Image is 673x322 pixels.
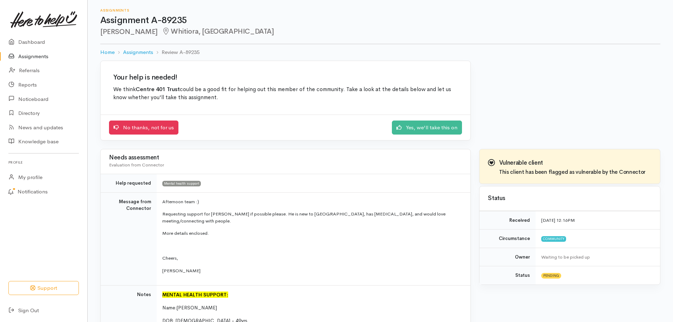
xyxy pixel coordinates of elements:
[101,174,157,193] td: Help requested
[541,254,652,261] div: Waiting to be picked up
[136,86,180,93] b: Centre 401 Trust
[162,198,462,205] p: Afternoon team :)
[162,304,177,311] span: Name:
[123,48,153,56] a: Assignments
[162,27,274,36] span: Whitiora, [GEOGRAPHIC_DATA]
[541,217,575,223] time: [DATE] 12:16PM
[162,230,462,237] p: More details enclosed.
[499,160,646,166] h3: Vulnerable client
[8,281,79,295] button: Support
[541,236,566,242] span: Community
[101,192,157,286] td: Message from Connector
[100,48,115,56] a: Home
[100,28,660,36] h2: [PERSON_NAME]
[162,211,462,224] p: Requesting support for [PERSON_NAME] if possible please. He is new to [GEOGRAPHIC_DATA], has [MED...
[162,181,201,186] span: Mental health support
[162,267,462,274] p: [PERSON_NAME]
[480,211,536,229] td: Received
[109,162,164,168] span: Evaluation from Connector
[113,74,458,81] h2: Your help is needed!
[499,169,646,175] h4: This client has been flagged as vulnerable by the Connector
[100,44,660,61] nav: breadcrumb
[480,229,536,248] td: Circumstance
[541,273,561,279] span: Pending
[488,195,652,202] h3: Status
[100,8,660,12] h6: Assignments
[162,292,228,298] font: MENTAL HEALTH SUPPORT:
[100,15,660,26] h1: Assignment A-89235
[392,121,462,135] a: Yes, we'll take this on
[109,155,462,161] h3: Needs assessment
[109,121,178,135] a: No thanks, not for us
[480,266,536,285] td: Status
[113,85,458,102] p: We think could be a good fit for helping out this member of the community. Take a look at the det...
[153,48,199,56] li: Review A-89235
[480,248,536,266] td: Owner
[177,304,217,311] span: [PERSON_NAME]
[8,158,79,167] h6: Profile
[162,255,462,262] p: Cheers,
